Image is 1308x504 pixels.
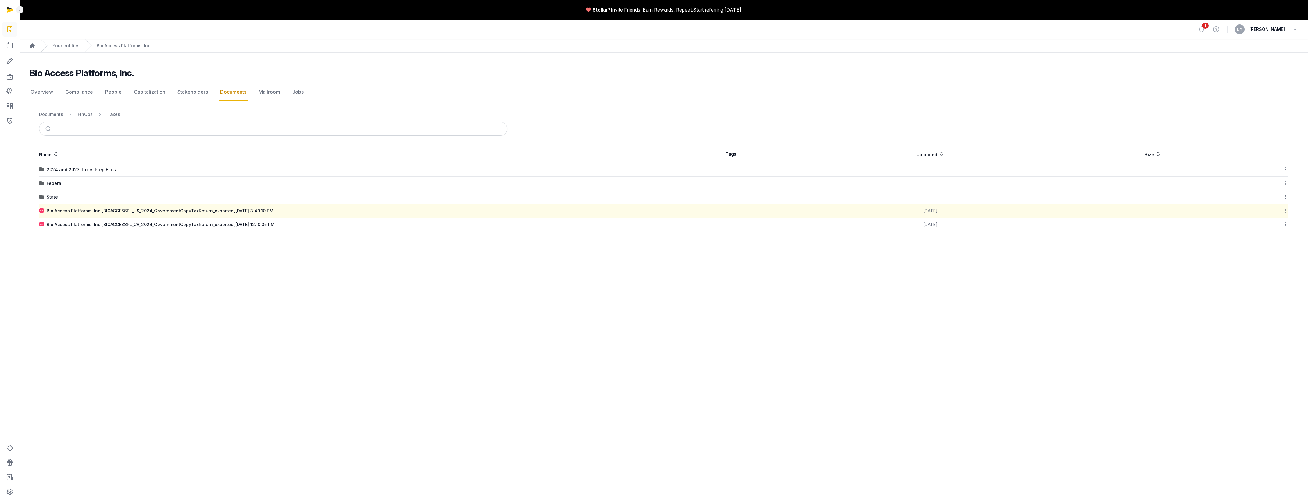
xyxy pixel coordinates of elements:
[593,6,611,13] span: Stellar?
[107,111,120,117] div: Taxes
[52,43,80,49] a: Your entities
[47,167,116,173] div: 2024 and 2023 Taxes Prep Files
[176,83,209,101] a: Stakeholders
[1278,475,1308,504] iframe: Chat Widget
[104,83,123,101] a: People
[39,208,44,213] img: pdf.svg
[39,146,664,163] th: Name
[257,83,281,101] a: Mailroom
[1202,23,1209,29] span: 1
[923,208,938,213] span: [DATE]
[39,195,44,200] img: folder.svg
[39,111,63,117] div: Documents
[219,83,248,101] a: Documents
[29,83,1298,101] nav: Tabs
[693,6,742,13] a: Start referring [DATE]!
[798,146,1063,163] th: Uploaded
[20,39,1308,53] nav: Breadcrumb
[42,122,56,135] button: Submit
[39,222,44,227] img: pdf.svg
[97,43,152,49] a: Bio Access Platforms, Inc.
[39,167,44,172] img: folder.svg
[1237,27,1242,31] span: DY
[923,222,938,227] span: [DATE]
[64,83,94,101] a: Compliance
[47,208,273,214] div: Bio Access Platforms, Inc._BIOACCESSPL_US_2024_GovernmentCopyTaxReturn_exported_[DATE] 3.49.10 PM
[47,221,275,228] div: Bio Access Platforms, Inc._BIOACCESSPL_CA_2024_GovernmentCopyTaxReturn_exported_[DATE] 12.10.35 PM
[47,180,63,186] div: Federal
[39,181,44,186] img: folder.svg
[664,146,798,163] th: Tags
[1235,24,1245,34] button: DY
[1249,26,1285,33] span: [PERSON_NAME]
[133,83,166,101] a: Capitalization
[29,67,134,78] h2: Bio Access Platforms, Inc.
[1063,146,1243,163] th: Size
[78,111,93,117] div: FinOps
[29,83,54,101] a: Overview
[47,194,58,200] div: State
[39,107,1288,122] nav: Breadcrumb
[291,83,305,101] a: Jobs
